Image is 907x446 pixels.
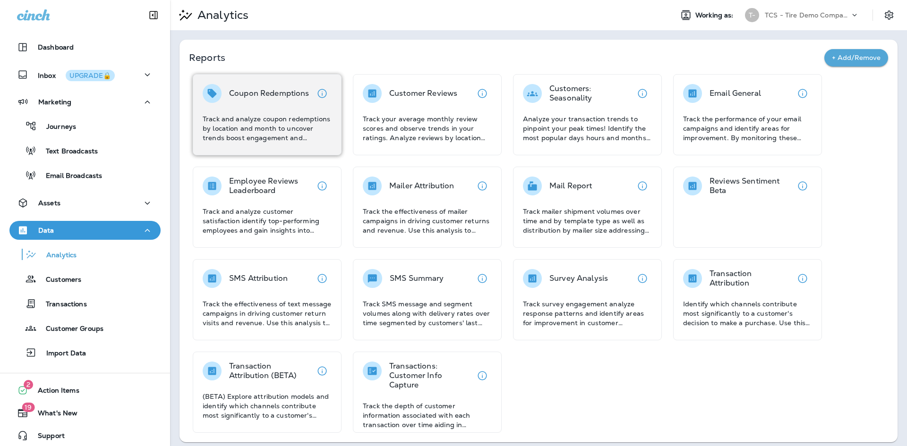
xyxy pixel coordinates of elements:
p: Track SMS message and segment volumes along with delivery rates over time segmented by customers'... [363,299,492,328]
p: Inbox [38,70,115,80]
span: Working as: [695,11,736,19]
span: Action Items [28,387,79,398]
p: Track survey engagement analyze response patterns and identify areas for improvement in customer ... [523,299,652,328]
button: Transactions [9,294,161,313]
button: View details [313,362,332,380]
p: Assets [38,199,60,207]
button: Journeys [9,116,161,136]
p: Employee Reviews Leaderboard [229,177,313,195]
button: View details [793,84,812,103]
p: Email Broadcasts [36,172,102,181]
p: Customer Groups [36,325,103,334]
p: Dashboard [38,43,74,51]
button: View details [473,84,492,103]
p: Customers [36,276,81,285]
button: InboxUPGRADE🔒 [9,65,161,84]
p: Track the effectiveness of mailer campaigns in driving customer returns and revenue. Use this ana... [363,207,492,235]
p: Transactions: Customer Info Capture [389,362,473,390]
p: Import Data [37,349,86,358]
p: SMS Attribution [229,274,288,283]
p: Email General [710,89,761,98]
p: Customer Reviews [389,89,457,98]
p: Customers: Seasonality [549,84,633,103]
p: Data [38,227,54,234]
div: T- [745,8,759,22]
button: 19What's New [9,404,161,422]
p: Identify which channels contribute most significantly to a customer's decision to make a purchase... [683,299,812,328]
button: Support [9,426,161,445]
p: Mail Report [549,181,592,191]
p: Mailer Attribution [389,181,454,191]
div: UPGRADE🔒 [69,72,111,79]
span: 19 [22,403,34,412]
button: 2Action Items [9,381,161,400]
p: Text Broadcasts [36,147,98,156]
button: Customers [9,269,161,289]
button: UPGRADE🔒 [66,70,115,81]
p: Transaction Attribution (BETA) [229,362,313,380]
p: TCS - Tire Demo Company [765,11,850,19]
p: Analytics [37,251,77,260]
p: Track and analyze coupon redemptions by location and month to uncover trends boost engagement and... [203,114,332,143]
button: Email Broadcasts [9,165,161,185]
button: View details [793,177,812,195]
p: SMS Summary [390,274,444,283]
button: Dashboard [9,38,161,57]
p: Track your average monthly review scores and observe trends in your ratings. Analyze reviews by l... [363,114,492,143]
button: View details [793,269,812,288]
p: Coupon Redemptions [229,89,309,98]
p: Track the effectiveness of text message campaigns in driving customer return visits and revenue. ... [203,299,332,328]
button: View details [313,269,332,288]
button: Settings [881,7,898,24]
span: Support [28,432,65,443]
p: Reports [189,51,824,64]
button: View details [473,366,492,385]
p: Track and analyze customer satisfaction identify top-performing employees and gain insights into ... [203,207,332,235]
p: Journeys [37,123,76,132]
p: (BETA) Explore attribution models and identify which channels contribute most significantly to a ... [203,392,332,420]
button: View details [473,177,492,195]
button: View details [313,177,332,195]
button: Import Data [9,343,161,362]
p: Marketing [38,98,71,106]
button: Customer Groups [9,318,161,338]
p: Transactions [36,300,87,309]
button: View details [633,177,652,195]
button: Assets [9,194,161,212]
span: What's New [28,409,77,421]
p: Analyze your transaction trends to pinpoint your peak times! Identify the most popular days hours... [523,114,652,143]
p: Reviews Sentiment Beta [710,177,793,195]
button: View details [313,84,332,103]
p: Track the depth of customer information associated with each transaction over time aiding in asse... [363,401,492,429]
p: Transaction Attribution [710,269,793,288]
p: Track mailer shipment volumes over time and by template type as well as distribution by mailer si... [523,207,652,235]
button: View details [633,269,652,288]
span: 2 [24,380,33,389]
p: Survey Analysis [549,274,608,283]
button: Text Broadcasts [9,141,161,160]
button: Analytics [9,244,161,264]
p: Track the performance of your email campaigns and identify areas for improvement. By monitoring t... [683,114,812,143]
button: View details [473,269,492,288]
button: View details [633,84,652,103]
button: Data [9,221,161,240]
p: Analytics [194,8,248,22]
button: Marketing [9,93,161,111]
button: + Add/Remove [824,49,888,67]
button: Collapse Sidebar [140,6,167,25]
